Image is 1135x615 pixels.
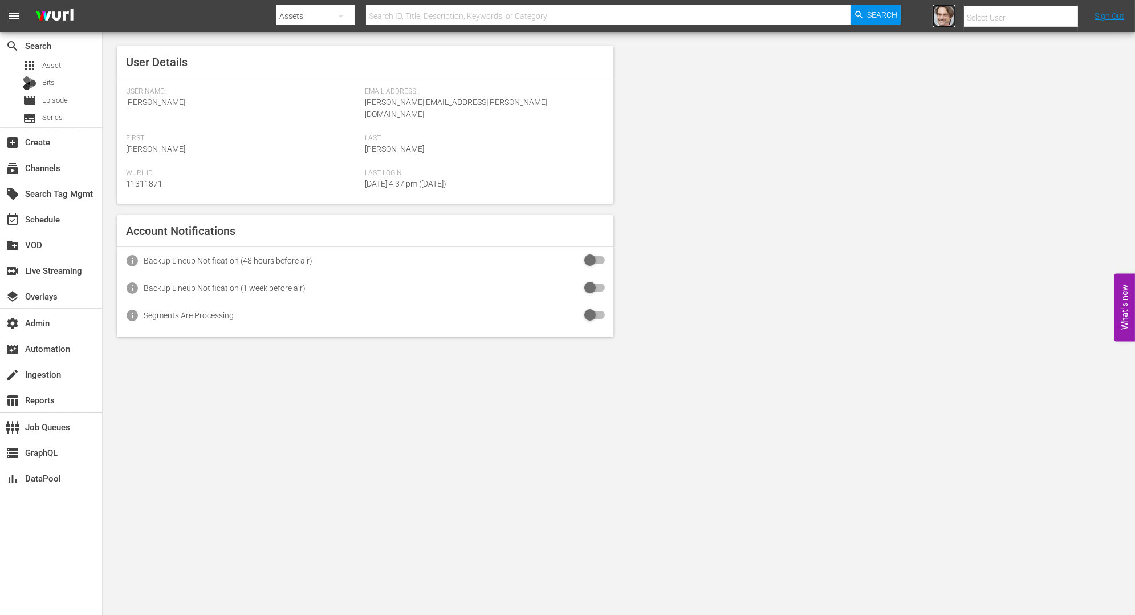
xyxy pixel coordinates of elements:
span: [PERSON_NAME] [365,144,424,153]
span: Admin [6,317,19,330]
span: Account Notifications [126,224,235,238]
span: Asset [23,59,36,72]
span: Series [23,111,36,125]
span: Schedule [6,213,19,226]
span: DataPool [6,472,19,485]
span: Ingestion [6,368,19,382]
span: Live Streaming [6,264,19,278]
span: VOD [6,238,19,252]
button: Open Feedback Widget [1114,274,1135,342]
a: Sign Out [1095,11,1124,21]
div: Backup Lineup Notification (48 hours before air) [144,256,312,265]
span: Bits [42,77,55,88]
span: Series [42,112,63,123]
span: Last [365,134,598,143]
span: Job Queues [6,420,19,434]
span: Search [868,5,898,25]
span: menu [7,9,21,23]
span: User Name: [126,87,359,96]
span: Last Login [365,169,598,178]
span: First [126,134,359,143]
span: [PERSON_NAME] [126,144,185,153]
div: Bits [23,76,36,90]
span: Overlays [6,290,19,304]
span: [PERSON_NAME] [126,98,185,107]
span: Create [6,136,19,149]
span: Search [6,39,19,53]
span: Episode [23,94,36,107]
span: info [125,281,139,295]
img: ans4CAIJ8jUAAAAAAAAAAAAAAAAAAAAAAAAgQb4GAAAAAAAAAAAAAAAAAAAAAAAAJMjXAAAAAAAAAAAAAAAAAAAAAAAAgAT5G... [27,3,82,30]
span: [DATE] 4:37 pm ([DATE]) [365,179,446,188]
img: photo.jpg [933,5,955,27]
span: info [125,254,139,268]
button: Search [851,5,901,25]
span: Wurl Id [126,169,359,178]
span: Search Tag Mgmt [6,187,19,201]
span: 11311871 [126,179,162,188]
span: Channels [6,161,19,175]
span: info [125,309,139,322]
span: Episode [42,95,68,106]
span: Reports [6,394,19,407]
span: Automation [6,342,19,356]
span: [PERSON_NAME][EMAIL_ADDRESS][PERSON_NAME][DOMAIN_NAME] [365,98,547,119]
span: Asset [42,60,61,71]
div: Backup Lineup Notification (1 week before air) [144,284,306,293]
div: Segments Are Processing [144,311,234,320]
span: User Details [126,55,188,69]
span: Email Address: [365,87,598,96]
span: GraphQL [6,446,19,460]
